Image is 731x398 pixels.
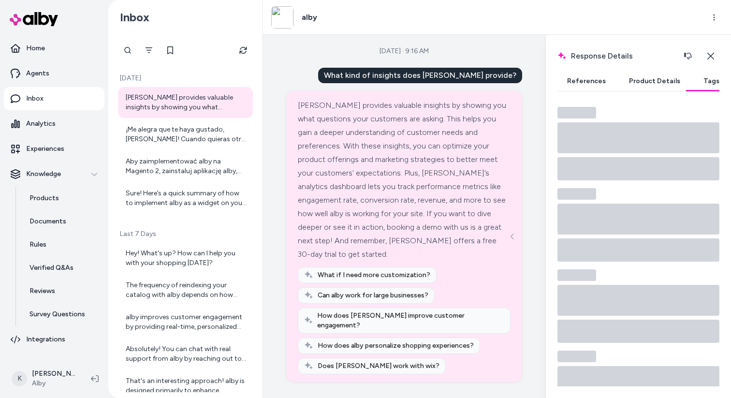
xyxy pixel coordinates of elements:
button: Tags [694,72,729,91]
a: Aby zaimplementować alby na Magento 2, zainstaluj aplikację alby, połącz katalog produktów z pane... [118,151,253,182]
div: The frequency of reindexing your catalog with alby depends on how often your product data changes... [126,280,247,300]
a: [PERSON_NAME] provides valuable insights by showing you what questions your customers are asking.... [118,87,253,118]
p: Last 7 Days [118,229,253,239]
span: Does [PERSON_NAME] work with wix? [318,361,439,371]
span: Alby [32,379,75,388]
a: Rules [20,233,104,256]
a: The frequency of reindexing your catalog with alby depends on how often your product data changes... [118,275,253,306]
span: How does alby personalize shopping experiences? [318,341,474,351]
p: Rules [29,240,46,250]
span: Can alby work for large businesses? [318,291,428,300]
a: Agents [4,62,104,85]
p: Analytics [26,119,56,129]
div: That's an interesting approach! alby is designed primarily to enhance customer engagement and boo... [126,376,247,396]
div: [DATE] · 9:16 AM [380,46,429,56]
a: Verified Q&As [20,256,104,280]
p: Verified Q&As [29,263,73,273]
p: Documents [29,217,66,226]
img: alby Logo [10,12,58,26]
a: alby improves customer engagement by providing real-time, personalized answers to common product ... [118,307,253,338]
div: ¡Me alegra que te haya gustado, [PERSON_NAME]! Cuando quieras otra historia o cualquier otra cosa... [126,125,247,144]
a: ¡Me alegra que te haya gustado, [PERSON_NAME]! Cuando quieras otra historia o cualquier otra cosa... [118,119,253,150]
span: K [12,371,27,386]
p: Integrations [26,335,65,344]
button: Knowledge [4,162,104,186]
div: [PERSON_NAME] provides valuable insights by showing you what questions your customers are asking.... [298,99,511,261]
p: Agents [26,69,49,78]
p: Knowledge [26,169,61,179]
h2: Response Details [557,46,698,66]
a: Absolutely! You can chat with real support from alby by reaching out to their support team via em... [118,339,253,369]
span: How does [PERSON_NAME] improve customer engagement? [317,311,504,330]
span: What if I need more customization? [318,270,430,280]
a: Products [20,187,104,210]
a: Documents [20,210,104,233]
p: Experiences [26,144,64,154]
a: Hey! What's up? How can I help you with your shopping [DATE]? [118,243,253,274]
h3: alby [302,12,317,23]
div: [PERSON_NAME] provides valuable insights by showing you what questions your customers are asking.... [126,93,247,112]
div: What kind of insights does [PERSON_NAME] provide? [318,68,522,83]
div: Sure! Here’s a quick summary of how to implement alby as a widget on your Magento 2 product pages... [126,189,247,208]
a: Reviews [20,280,104,303]
div: alby improves customer engagement by providing real-time, personalized answers to common product ... [126,312,247,332]
button: See more [507,231,518,242]
p: Products [29,193,59,203]
button: Refresh [234,41,253,60]
div: Hey! What's up? How can I help you with your shopping [DATE]? [126,249,247,268]
p: [DATE] [118,74,253,83]
a: Analytics [4,112,104,135]
a: Integrations [4,328,104,351]
div: Aby zaimplementować alby na Magento 2, zainstaluj aplikację alby, połącz katalog produktów z pane... [126,157,247,176]
img: alby.com [271,6,293,29]
button: K[PERSON_NAME]Alby [6,363,83,394]
p: Inbox [26,94,44,103]
h2: Inbox [120,10,149,25]
button: Product Details [619,72,690,91]
div: Absolutely! You can chat with real support from alby by reaching out to their support team via em... [126,344,247,364]
p: Survey Questions [29,310,85,319]
a: Sure! Here’s a quick summary of how to implement alby as a widget on your Magento 2 product pages... [118,183,253,214]
a: Survey Questions [20,303,104,326]
a: Home [4,37,104,60]
button: References [557,72,615,91]
p: Reviews [29,286,55,296]
button: Filter [139,41,159,60]
a: Experiences [4,137,104,161]
p: Home [26,44,45,53]
a: Inbox [4,87,104,110]
p: [PERSON_NAME] [32,369,75,379]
